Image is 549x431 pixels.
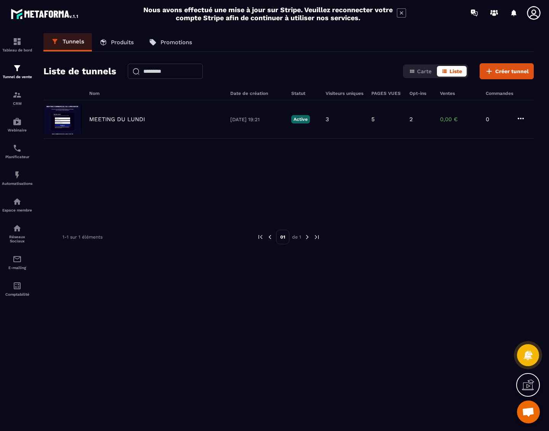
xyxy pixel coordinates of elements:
img: accountant [13,281,22,290]
a: accountantaccountantComptabilité [2,276,32,302]
span: Liste [449,68,462,74]
a: Promotions [141,33,200,51]
p: Tableau de bord [2,48,32,52]
p: 01 [276,230,289,244]
img: next [313,234,320,240]
h6: Commandes [486,91,513,96]
a: social-networksocial-networkRéseaux Sociaux [2,218,32,249]
p: CRM [2,101,32,106]
p: Tunnels [63,38,84,45]
p: 2 [409,116,413,123]
p: Tunnel de vente [2,75,32,79]
button: Carte [405,66,436,77]
img: formation [13,64,22,73]
a: formationformationCRM [2,85,32,111]
p: 3 [326,116,329,123]
p: MEETING DU LUNDI [89,116,145,123]
img: formation [13,37,22,46]
h2: Nous avons effectué une mise à jour sur Stripe. Veuillez reconnecter votre compte Stripe afin de ... [143,6,393,22]
img: social-network [13,224,22,233]
p: Comptabilité [2,292,32,296]
p: 5 [371,116,375,123]
p: Planificateur [2,155,32,159]
p: Produits [111,39,134,46]
a: Tunnels [43,33,92,51]
h6: PAGES VUES [371,91,402,96]
p: Réseaux Sociaux [2,235,32,243]
p: 1-1 sur 1 éléments [63,234,103,240]
p: de 1 [292,234,301,240]
img: scheduler [13,144,22,153]
p: Promotions [161,39,192,46]
h6: Opt-ins [409,91,432,96]
a: Mở cuộc trò chuyện [517,401,540,423]
p: Espace membre [2,208,32,212]
a: automationsautomationsAutomatisations [2,165,32,191]
a: schedulerschedulerPlanificateur [2,138,32,165]
h6: Nom [89,91,223,96]
h6: Date de création [230,91,284,96]
img: prev [257,234,264,240]
h6: Visiteurs uniques [326,91,364,96]
img: automations [13,117,22,126]
img: email [13,255,22,264]
img: image [43,104,82,135]
p: Automatisations [2,181,32,186]
a: automationsautomationsWebinaire [2,111,32,138]
img: logo [11,7,79,21]
a: emailemailE-mailing [2,249,32,276]
a: Produits [92,33,141,51]
p: Webinaire [2,128,32,132]
p: 0 [486,116,509,123]
img: formation [13,90,22,99]
img: next [304,234,311,240]
a: formationformationTunnel de vente [2,58,32,85]
p: E-mailing [2,266,32,270]
button: Liste [437,66,467,77]
h2: Liste de tunnels [43,64,116,79]
span: Carte [417,68,432,74]
span: Créer tunnel [495,67,529,75]
p: Active [291,115,310,123]
img: automations [13,197,22,206]
p: [DATE] 19:21 [230,117,284,122]
a: automationsautomationsEspace membre [2,191,32,218]
p: 0,00 € [440,116,478,123]
img: automations [13,170,22,179]
h6: Ventes [440,91,478,96]
a: formationformationTableau de bord [2,31,32,58]
img: prev [266,234,273,240]
h6: Statut [291,91,318,96]
button: Créer tunnel [480,63,534,79]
